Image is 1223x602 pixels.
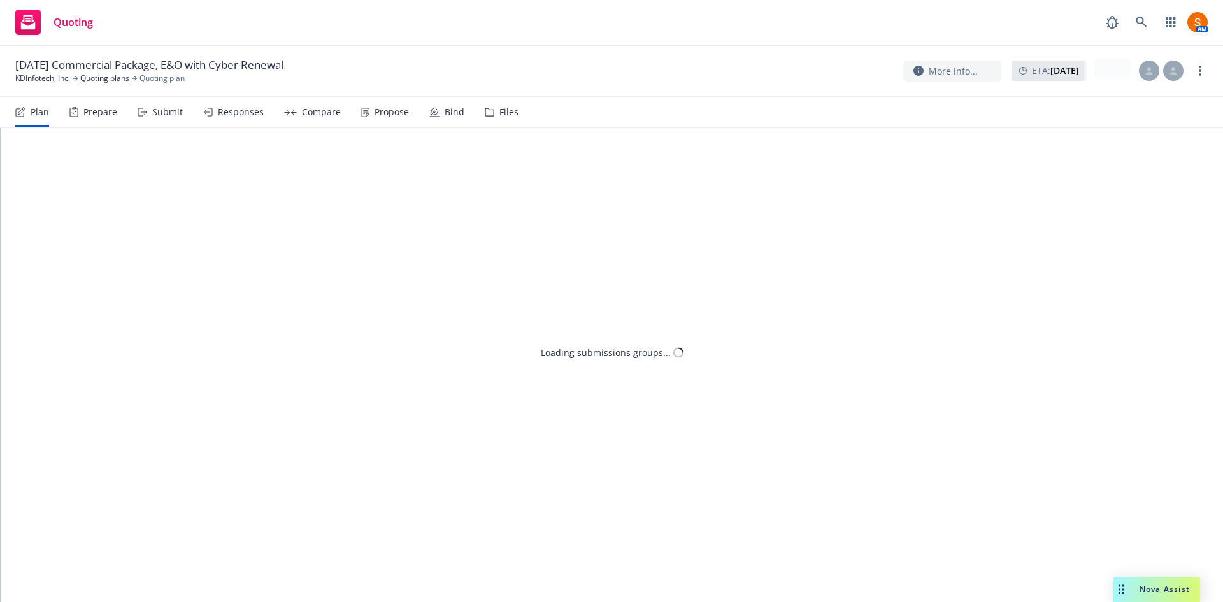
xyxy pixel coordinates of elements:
[1187,12,1208,32] img: photo
[1050,64,1079,76] strong: [DATE]
[83,107,117,117] div: Prepare
[218,107,264,117] div: Responses
[1099,10,1125,35] a: Report a Bug
[499,107,519,117] div: Files
[1140,584,1190,594] span: Nova Assist
[10,4,98,40] a: Quoting
[31,107,49,117] div: Plan
[929,64,978,78] span: More info...
[375,107,409,117] div: Propose
[139,73,185,84] span: Quoting plan
[152,107,183,117] div: Submit
[445,107,464,117] div: Bind
[1158,10,1184,35] a: Switch app
[1032,64,1079,77] span: ETA :
[80,73,129,84] a: Quoting plans
[15,73,70,84] a: KDInfotech, Inc.
[1129,10,1154,35] a: Search
[15,57,283,73] span: [DATE] Commercial Package, E&O with Cyber Renewal
[1113,577,1129,602] div: Drag to move
[1192,63,1208,78] a: more
[54,17,93,27] span: Quoting
[1113,577,1200,602] button: Nova Assist
[541,346,671,359] div: Loading submissions groups...
[302,107,341,117] div: Compare
[903,61,1001,82] button: More info...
